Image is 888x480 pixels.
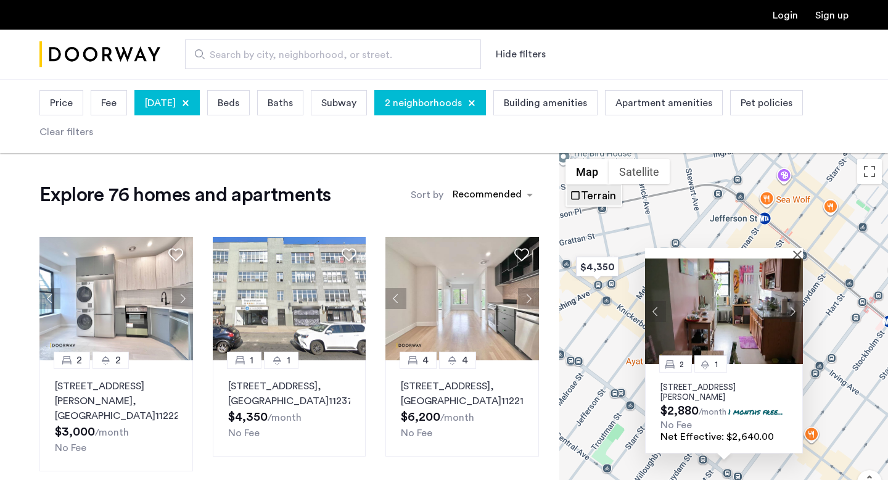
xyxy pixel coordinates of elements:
sub: /month [95,428,129,437]
button: Previous apartment [39,288,60,309]
button: Next apartment [782,301,803,322]
span: Price [50,96,73,110]
span: No Fee [660,420,692,430]
span: 1 [715,360,718,368]
span: 2 neighborhoods [385,96,462,110]
p: [STREET_ADDRESS][PERSON_NAME] [660,383,787,402]
span: $3,000 [55,426,95,438]
span: $6,200 [401,411,440,423]
img: logo [39,31,160,78]
div: Recommended [451,187,522,205]
button: Show or hide filters [496,47,546,62]
div: Clear filters [39,125,93,139]
button: Next apartment [518,288,539,309]
span: [DATE] [145,96,176,110]
span: 4 [462,353,468,368]
span: Apartment amenities [615,96,712,110]
div: $4,350 [571,253,623,281]
a: Login [773,10,798,20]
sub: /month [699,408,726,416]
button: Show satellite imagery [609,159,670,184]
span: $2,880 [660,405,699,417]
sub: /month [268,413,302,423]
span: No Fee [228,428,260,438]
input: Apartment Search [185,39,481,69]
span: 4 [422,353,429,368]
img: 2016_638526800116717092.jpeg [213,237,366,360]
img: 2012_638486494549611557.jpeg [385,237,539,360]
span: 2 [76,353,82,368]
span: No Fee [55,443,86,453]
p: [STREET_ADDRESS] 11221 [401,379,524,408]
span: Fee [101,96,117,110]
span: $4,350 [228,411,268,423]
a: Registration [815,10,849,20]
label: Terrain [581,190,616,201]
sub: /month [440,413,474,423]
img: Apartment photo [645,259,803,364]
a: 11[STREET_ADDRESS], [GEOGRAPHIC_DATA]11237No Fee [213,360,366,457]
span: 1 [287,353,290,368]
a: 44[STREET_ADDRESS], [GEOGRAPHIC_DATA]11221No Fee [385,360,539,457]
img: 2013_638472368135661179.jpeg [39,237,193,360]
label: Sort by [411,188,443,202]
ng-select: sort-apartment [446,184,539,206]
button: Toggle fullscreen view [857,159,882,184]
button: Previous apartment [645,301,666,322]
span: Search by city, neighborhood, or street. [210,48,446,62]
h1: Explore 76 homes and apartments [39,183,331,207]
li: Terrain [567,185,621,205]
span: Baths [268,96,293,110]
button: Previous apartment [385,288,406,309]
button: Next apartment [172,288,193,309]
span: No Fee [401,428,432,438]
a: Cazamio Logo [39,31,160,78]
span: Building amenities [504,96,587,110]
p: 1 months free... [728,407,783,417]
span: Pet policies [741,96,792,110]
p: [STREET_ADDRESS][PERSON_NAME] 11222 [55,379,178,423]
p: [STREET_ADDRESS] 11237 [228,379,351,408]
span: Beds [218,96,239,110]
span: 2 [680,360,684,368]
button: Close [795,250,804,259]
a: 22[STREET_ADDRESS][PERSON_NAME], [GEOGRAPHIC_DATA]11222No Fee [39,360,193,471]
span: Subway [321,96,356,110]
span: 1 [250,353,253,368]
span: 2 [115,353,121,368]
span: Net Effective: $2,640.00 [660,432,774,442]
button: Show street map [565,159,609,184]
ul: Show street map [565,184,622,207]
